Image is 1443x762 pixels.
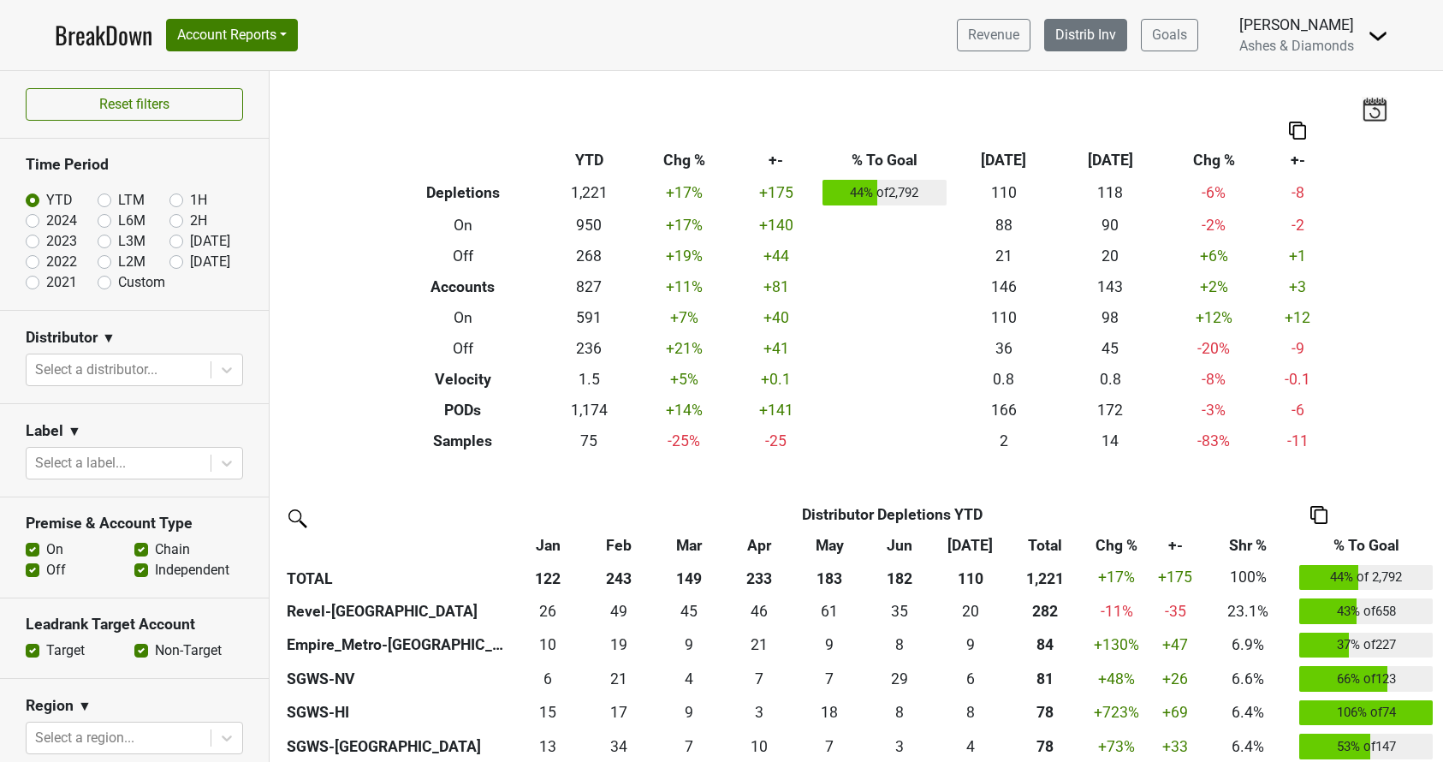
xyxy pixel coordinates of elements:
[46,640,85,661] label: Target
[46,539,63,560] label: On
[382,271,544,302] th: Accounts
[26,156,243,174] h3: Time Period
[724,594,794,628] td: 45.667
[869,735,931,758] div: 3
[78,696,92,717] span: ▼
[864,594,935,628] td: 35
[1362,97,1387,121] img: last_updated_date
[282,594,513,628] th: Revel-[GEOGRAPHIC_DATA]
[634,364,734,395] td: +5 %
[1164,302,1264,333] td: +12 %
[1202,530,1295,561] th: Shr %: activate to sort column ascending
[382,395,544,426] th: PODs
[794,696,864,730] td: 17.75
[734,145,819,176] th: +-
[1098,569,1135,586] span: +17%
[1164,145,1264,176] th: Chg %
[118,211,145,231] label: L6M
[1153,701,1197,723] div: +69
[1310,506,1327,524] img: Copy to clipboard
[1141,19,1198,51] a: Goals
[950,210,1057,241] td: 88
[1295,530,1437,561] th: % To Goal: activate to sort column ascending
[1085,662,1149,696] td: +48 %
[634,271,734,302] td: +11 %
[734,333,819,364] td: +41
[935,696,1006,730] td: 8.334
[166,19,298,51] button: Account Reports
[46,231,77,252] label: 2023
[1164,176,1264,210] td: -6 %
[382,364,544,395] th: Velocity
[46,252,77,272] label: 2022
[544,145,634,176] th: YTD
[869,634,931,656] div: 8
[634,426,734,456] td: -25 %
[190,190,207,211] label: 1H
[513,628,583,663] td: 9.5
[657,634,720,656] div: 9
[155,640,222,661] label: Non-Target
[1158,569,1192,586] span: +175
[724,662,794,696] td: 7.083
[728,600,791,622] div: 46
[1010,634,1081,656] div: 84
[864,662,935,696] td: 29.25
[587,668,650,690] div: 21
[587,600,650,622] div: 49
[734,241,819,271] td: +44
[1164,364,1264,395] td: -8 %
[1164,241,1264,271] td: +6 %
[654,594,724,628] td: 45
[1368,26,1388,46] img: Dropdown Menu
[1202,561,1295,595] td: 100%
[1057,210,1164,241] td: 90
[513,594,583,628] td: 26
[517,701,579,723] div: 15
[382,302,544,333] th: On
[583,696,653,730] td: 17.333
[657,668,720,690] div: 4
[935,662,1006,696] td: 6.083
[1264,426,1332,456] td: -11
[1264,364,1332,395] td: -0.1
[1057,302,1164,333] td: 98
[1153,600,1197,622] div: -35
[935,594,1006,628] td: 20.25
[734,395,819,426] td: +141
[734,271,819,302] td: +81
[939,600,1001,622] div: 20
[634,333,734,364] td: +21 %
[1006,628,1085,663] th: 84.166
[382,241,544,271] th: Off
[46,190,73,211] label: YTD
[634,241,734,271] td: +19 %
[654,530,724,561] th: Mar: activate to sort column ascending
[1164,426,1264,456] td: -83 %
[1239,38,1354,54] span: Ashes & Diamonds
[46,560,66,580] label: Off
[544,210,634,241] td: 950
[517,668,579,690] div: 6
[1264,302,1332,333] td: +12
[950,426,1057,456] td: 2
[950,176,1057,210] td: 110
[864,696,935,730] td: 8
[544,302,634,333] td: 591
[583,628,653,663] td: 19
[1057,333,1164,364] td: 45
[728,668,791,690] div: 7
[587,735,650,758] div: 34
[734,176,819,210] td: +175
[1264,241,1332,271] td: +1
[734,426,819,456] td: -25
[513,662,583,696] td: 6.417
[282,561,513,595] th: TOTAL
[1006,530,1085,561] th: Total: activate to sort column ascending
[26,422,63,440] h3: Label
[282,530,513,561] th: &nbsp;: activate to sort column ascending
[544,333,634,364] td: 236
[724,530,794,561] th: Apr: activate to sort column ascending
[118,231,145,252] label: L3M
[1057,176,1164,210] td: 118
